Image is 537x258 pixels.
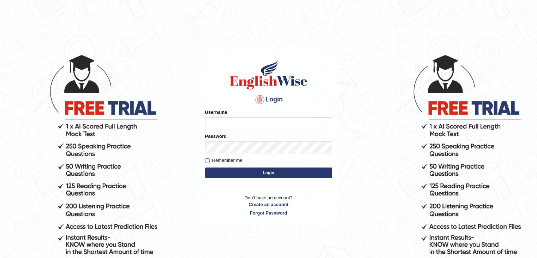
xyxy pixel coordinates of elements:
button: Login [205,168,332,178]
p: Don't have an account? [205,194,332,216]
input: Remember me [205,158,210,163]
a: Create an account [205,201,332,208]
img: Logo of English Wise sign in for intelligent practice with AI [228,59,309,90]
label: Password [205,133,227,140]
a: Forgot Password [205,210,332,216]
label: Remember me [205,157,243,164]
label: Username [205,109,227,116]
h4: Login [205,94,332,105]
